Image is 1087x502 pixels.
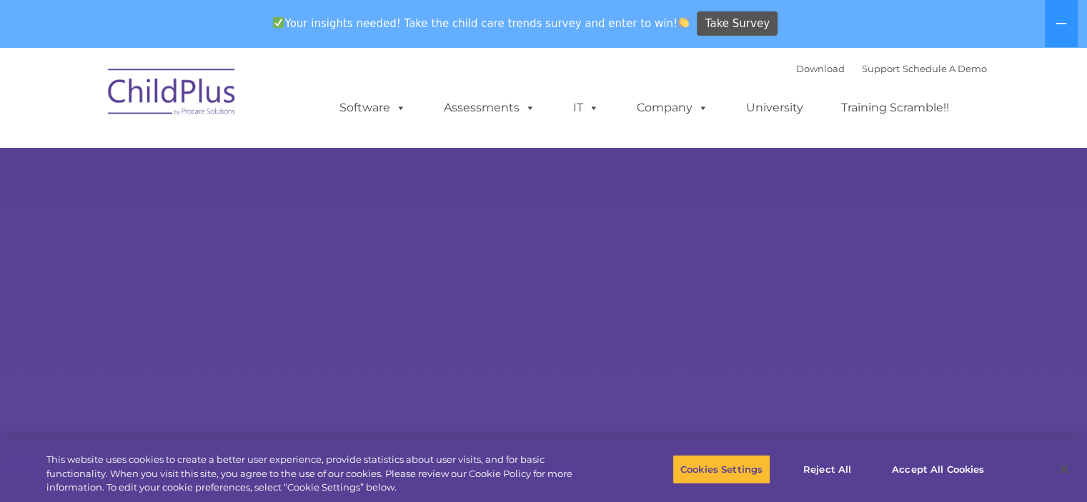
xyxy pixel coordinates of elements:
[267,9,695,37] span: Your insights needed! Take the child care trends survey and enter to win!
[678,17,689,28] img: 👏
[697,11,778,36] a: Take Survey
[559,94,613,122] a: IT
[672,454,770,484] button: Cookies Settings
[732,94,818,122] a: University
[705,11,770,36] span: Take Survey
[903,63,987,74] a: Schedule A Demo
[46,453,598,495] div: This website uses cookies to create a better user experience, provide statistics about user visit...
[430,94,550,122] a: Assessments
[1048,453,1080,485] button: Close
[783,454,872,484] button: Reject All
[273,17,284,28] img: ✅
[884,454,992,484] button: Accept All Cookies
[796,63,845,74] a: Download
[101,59,244,130] img: ChildPlus by Procare Solutions
[325,94,420,122] a: Software
[622,94,723,122] a: Company
[862,63,900,74] a: Support
[827,94,963,122] a: Training Scramble!!
[796,63,987,74] font: |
